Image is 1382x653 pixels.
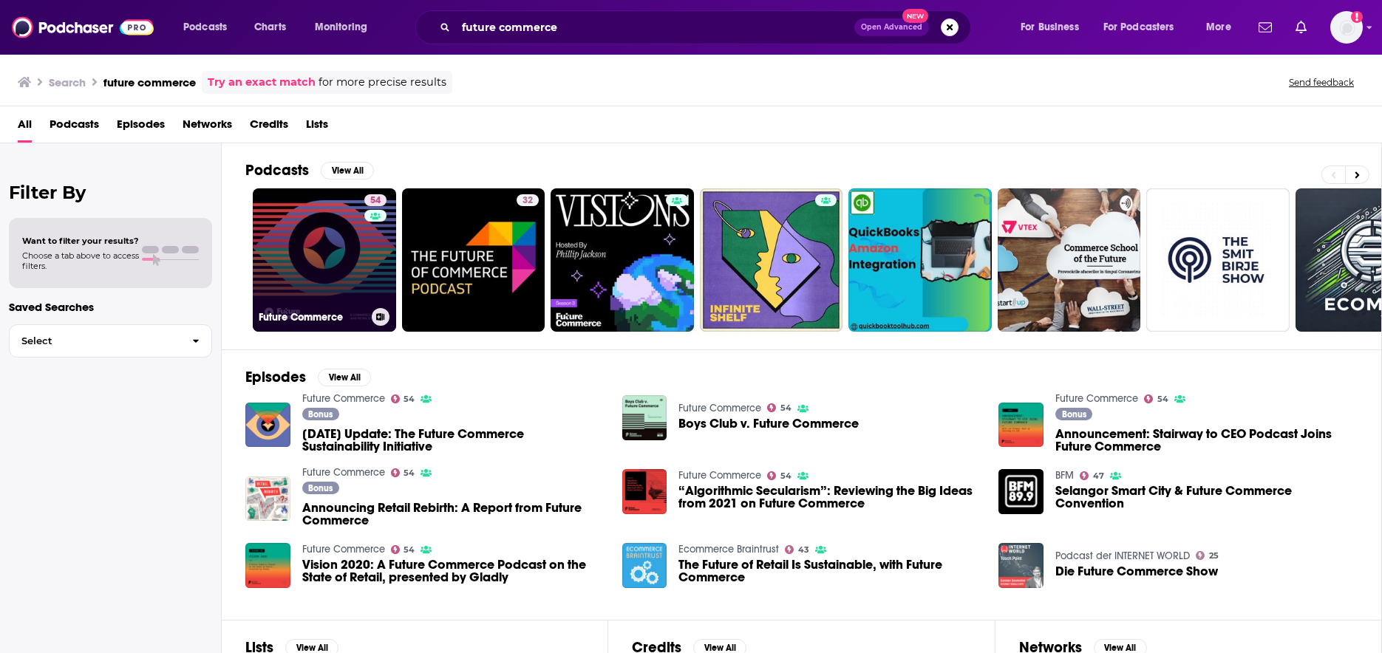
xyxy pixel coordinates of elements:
[1196,16,1250,39] button: open menu
[391,468,415,477] a: 54
[678,469,761,482] a: Future Commerce
[998,469,1044,514] img: Selangor Smart City & Future Commerce Convention
[678,485,981,510] a: “Algorithmic Secularism”: Reviewing the Big Ideas from 2021 on Future Commerce
[183,112,232,143] a: Networks
[1080,471,1104,480] a: 47
[678,558,981,584] a: The Future of Retail Is Sustainable, with Future Commerce
[259,311,366,324] h3: Future Commerce
[245,16,295,39] a: Charts
[391,545,415,554] a: 54
[678,417,859,430] span: Boys Club v. Future Commerce
[1094,16,1196,39] button: open menu
[854,18,929,36] button: Open AdvancedNew
[1055,485,1358,510] span: Selangor Smart City & Future Commerce Convention
[780,405,792,411] span: 54
[245,161,309,180] h2: Podcasts
[1055,392,1138,405] a: Future Commerce
[302,466,385,479] a: Future Commerce
[785,545,809,554] a: 43
[429,10,985,44] div: Search podcasts, credits, & more...
[622,469,667,514] img: “Algorithmic Secularism”: Reviewing the Big Ideas from 2021 on Future Commerce
[622,395,667,440] img: Boys Club v. Future Commerce
[245,161,374,180] a: PodcastsView All
[517,194,539,206] a: 32
[370,194,381,208] span: 54
[245,368,306,386] h2: Episodes
[998,543,1044,588] img: Die Future Commerce Show
[245,476,290,522] a: Announcing Retail Rebirth: A Report from Future Commerce
[1093,473,1104,479] span: 47
[308,410,333,419] span: Bonus
[306,112,328,143] a: Lists
[1055,565,1218,578] a: Die Future Commerce Show
[22,250,139,271] span: Choose a tab above to access filters.
[208,74,316,91] a: Try an exact match
[678,543,779,555] a: Ecommerce Braintrust
[1206,17,1231,38] span: More
[50,112,99,143] a: Podcasts
[302,558,605,584] a: Vision 2020: A Future Commerce Podcast on the State of Retail, presented by Gladly
[103,75,196,89] h3: future commerce
[798,547,809,553] span: 43
[1284,76,1358,89] button: Send feedback
[12,13,154,41] img: Podchaser - Follow, Share and Rate Podcasts
[173,16,246,39] button: open menu
[245,543,290,588] img: Vision 2020: A Future Commerce Podcast on the State of Retail, presented by Gladly
[1103,17,1174,38] span: For Podcasters
[1330,11,1363,44] button: Show profile menu
[1351,11,1363,23] svg: Add a profile image
[245,368,371,386] a: EpisodesView All
[1062,410,1086,419] span: Bonus
[456,16,854,39] input: Search podcasts, credits, & more...
[22,236,139,246] span: Want to filter your results?
[998,403,1044,448] img: Announcement: Stairway to CEO Podcast Joins Future Commerce
[183,17,227,38] span: Podcasts
[318,369,371,386] button: View All
[304,16,387,39] button: open menu
[49,75,86,89] h3: Search
[9,324,212,358] button: Select
[404,396,415,403] span: 54
[315,17,367,38] span: Monitoring
[404,470,415,476] span: 54
[402,188,545,332] a: 32
[18,112,32,143] a: All
[622,543,667,588] img: The Future of Retail Is Sustainable, with Future Commerce
[319,74,446,91] span: for more precise results
[1196,551,1219,560] a: 25
[780,473,792,479] span: 54
[308,484,333,493] span: Bonus
[1330,11,1363,44] span: Logged in as Marketing09
[1144,394,1168,403] a: 54
[391,394,415,403] a: 54
[302,428,605,453] a: Monday Update: The Future Commerce Sustainability Initiative
[254,17,286,38] span: Charts
[1157,396,1168,403] span: 54
[9,182,212,203] h2: Filter By
[1330,11,1363,44] img: User Profile
[250,112,288,143] a: Credits
[117,112,165,143] a: Episodes
[1055,550,1190,562] a: Podcast der INTERNET WORLD
[1209,553,1219,559] span: 25
[321,162,374,180] button: View All
[245,403,290,448] a: Monday Update: The Future Commerce Sustainability Initiative
[404,547,415,553] span: 54
[9,300,212,314] p: Saved Searches
[1055,428,1358,453] a: Announcement: Stairway to CEO Podcast Joins Future Commerce
[302,543,385,555] a: Future Commerce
